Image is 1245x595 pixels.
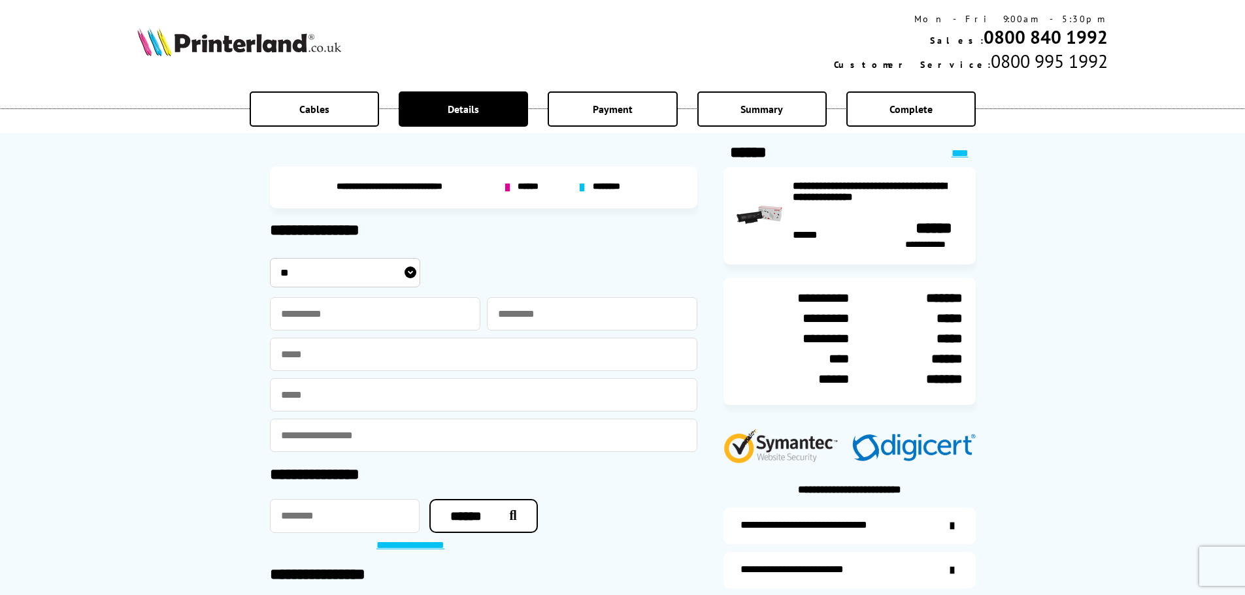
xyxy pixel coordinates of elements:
a: additional-ink [723,507,976,544]
img: Printerland Logo [137,27,341,56]
span: Customer Service: [834,59,991,71]
div: Mon - Fri 9:00am - 5:30pm [834,13,1108,25]
span: Cables [299,103,329,116]
span: Sales: [930,35,984,46]
span: 0800 995 1992 [991,49,1108,73]
a: items-arrive [723,552,976,588]
span: Summary [740,103,783,116]
span: Details [448,103,479,116]
span: Complete [889,103,933,116]
span: Payment [593,103,633,116]
a: 0800 840 1992 [984,25,1108,49]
